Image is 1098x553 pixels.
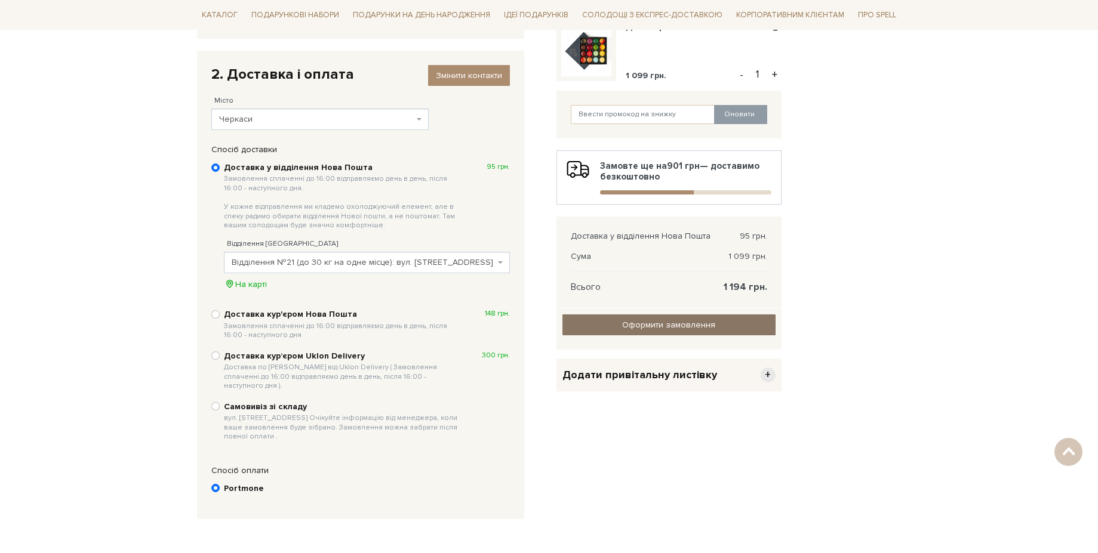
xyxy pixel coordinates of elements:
[577,5,727,25] a: Солодощі з експрес-доставкою
[224,252,510,273] span: Відділення №21 (до 30 кг на одне місце): вул. Кривалівська, 7
[219,113,414,125] span: Черкаси
[482,351,510,360] span: 300 грн.
[224,483,264,494] b: Portmone
[571,251,591,262] span: Сума
[224,413,462,441] span: вул. [STREET_ADDRESS] Очікуйте інформацію від менеджера, коли ваше замовлення буде зібрано. Замов...
[736,66,748,84] button: -
[561,26,611,76] img: Діскавері Сет-міні
[224,351,462,391] b: Доставка курʼєром Uklon Delivery
[197,6,242,24] a: Каталог
[562,368,717,382] span: Додати привітальну листівку
[224,162,462,230] b: Доставка у відділення Нова Пошта
[227,239,338,249] label: Відділення [GEOGRAPHIC_DATA]
[761,367,776,382] span: +
[626,70,666,81] span: 1 099 грн.
[232,257,495,268] span: Відділення №21 (до 30 кг на одне місце): вул. Кривалівська, 7
[436,70,502,81] span: Змінити контакти
[667,160,700,171] b: 901 грн
[728,251,767,262] span: 1 099 грн.
[567,160,771,194] div: Замовте ще на — доставимо безкоштовно
[571,105,715,124] input: Ввести промокод на знижку
[224,309,462,339] b: Доставка кур'єром Нова Пошта
[562,314,776,335] input: Оформити замовлення
[485,309,510,319] span: 148 грн.
[714,105,767,124] button: Оновити
[499,6,573,24] a: Ідеї подарунків
[571,231,711,242] span: Доставка у відділення Нова Пошта
[214,95,233,106] label: Місто
[211,109,429,130] span: Черкаси
[348,6,495,24] a: Подарунки на День народження
[724,282,767,292] span: 1 194 грн.
[224,401,462,441] b: Самовивіз зі складу
[224,279,510,290] div: На карті
[205,465,516,476] div: Спосіб оплати
[487,162,510,172] span: 95 грн.
[224,174,462,230] span: Замовлення сплаченні до 16:00 відправляємо день в день, після 16:00 - наступного дня. У кожне від...
[853,6,901,24] a: Про Spell
[205,144,516,155] div: Спосіб доставки
[224,322,462,340] span: Замовлення сплаченні до 16:00 відправляємо день в день, після 16:00 - наступного дня
[740,231,767,242] span: 95 грн.
[247,6,344,24] a: Подарункові набори
[571,282,601,292] span: Всього
[768,66,782,84] button: +
[731,6,849,24] a: Корпоративним клієнтам
[224,363,462,391] span: Доставка по [PERSON_NAME] від Uklon Delivery ( Замовлення сплаченні до 16:00 відправляємо день в ...
[211,65,510,84] div: 2. Доставка і оплата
